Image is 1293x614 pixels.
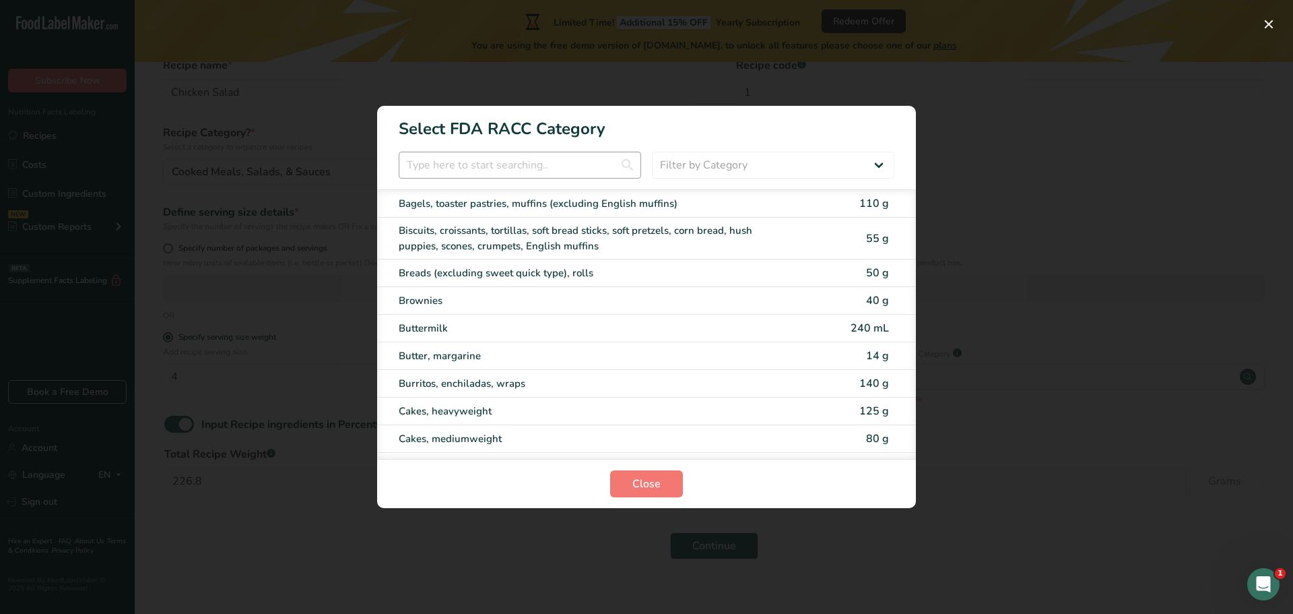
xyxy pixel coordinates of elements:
div: Breads (excluding sweet quick type), rolls [399,266,781,281]
span: 140 g [859,376,889,391]
button: Close [610,470,683,497]
span: 1 [1275,568,1286,579]
span: 55 g [866,231,889,246]
div: Bagels, toaster pastries, muffins (excluding English muffins) [399,196,781,212]
div: Burritos, enchiladas, wraps [399,376,781,392]
span: 110 g [859,196,889,211]
span: 80 g [866,431,889,446]
span: 125 g [859,404,889,419]
iframe: Intercom live chat [1247,568,1280,601]
div: Cakes, mediumweight [399,431,781,447]
div: Cakes, heavyweight [399,404,781,419]
div: Brownies [399,293,781,309]
div: Buttermilk [399,321,781,336]
span: 40 g [866,293,889,308]
span: 50 g [866,266,889,280]
span: Close [632,476,661,492]
input: Type here to start searching.. [399,152,641,179]
div: Cakes, lightweight (angel food, chiffon, or sponge cake without icing or filling) [399,459,781,474]
span: 240 mL [851,321,889,336]
div: Butter, margarine [399,348,781,364]
h1: Select FDA RACC Category [377,106,916,141]
span: 14 g [866,348,889,363]
div: Biscuits, croissants, tortillas, soft bread sticks, soft pretzels, corn bread, hush puppies, scon... [399,223,781,253]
